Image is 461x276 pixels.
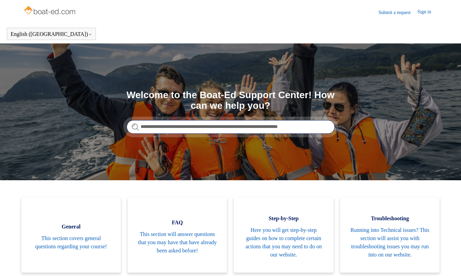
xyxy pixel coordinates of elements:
[138,219,217,227] span: FAQ
[127,120,335,134] input: Search
[244,214,323,223] span: Step-by-Step
[244,226,323,259] span: Here you will get step-by-step guides on how to complete certain actions that you may need to do ...
[378,9,417,16] a: Submit a request
[128,197,227,273] a: FAQ This section will answer questions that you may have that have already been asked before!
[11,31,92,37] button: English ([GEOGRAPHIC_DATA])
[32,234,111,251] span: This section covers general questions regarding your course!
[417,8,438,16] a: Sign in
[350,214,429,223] span: Troubleshooting
[127,90,335,111] h1: Welcome to the Boat-Ed Support Center! How can we help you?
[350,226,429,259] span: Running into Technical issues? This section will assist you with troubleshooting issues you may r...
[21,197,121,273] a: General This section covers general questions regarding your course!
[32,223,111,231] span: General
[138,230,217,255] span: This section will answer questions that you may have that have already been asked before!
[340,197,440,273] a: Troubleshooting Running into Technical issues? This section will assist you with troubleshooting ...
[234,197,333,273] a: Step-by-Step Here you will get step-by-step guides on how to complete certain actions that you ma...
[23,4,77,18] img: Boat-Ed Help Center home page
